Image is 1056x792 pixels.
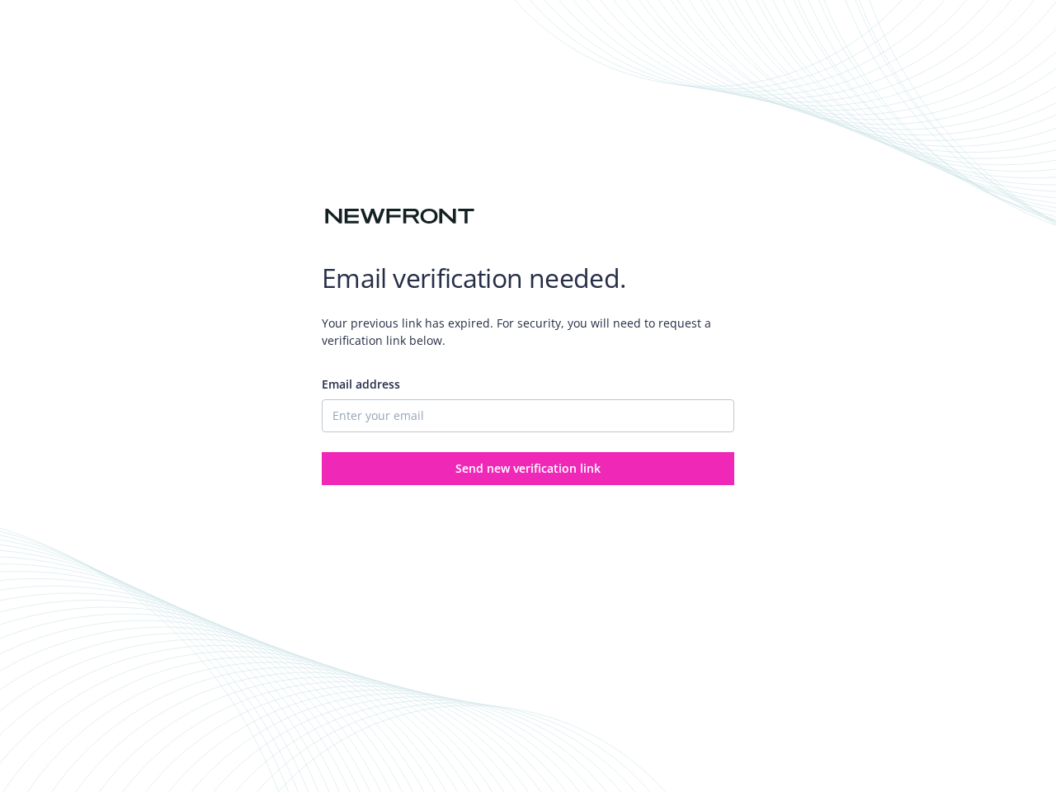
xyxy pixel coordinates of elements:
[322,262,734,295] h1: Email verification needed.
[322,301,734,362] span: Your previous link has expired. For security, you will need to request a verification link below.
[322,376,400,392] span: Email address
[322,202,478,231] img: Newfront logo
[455,460,601,476] span: Send new verification link
[322,399,734,432] input: Enter your email
[322,452,734,485] button: Send new verification link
